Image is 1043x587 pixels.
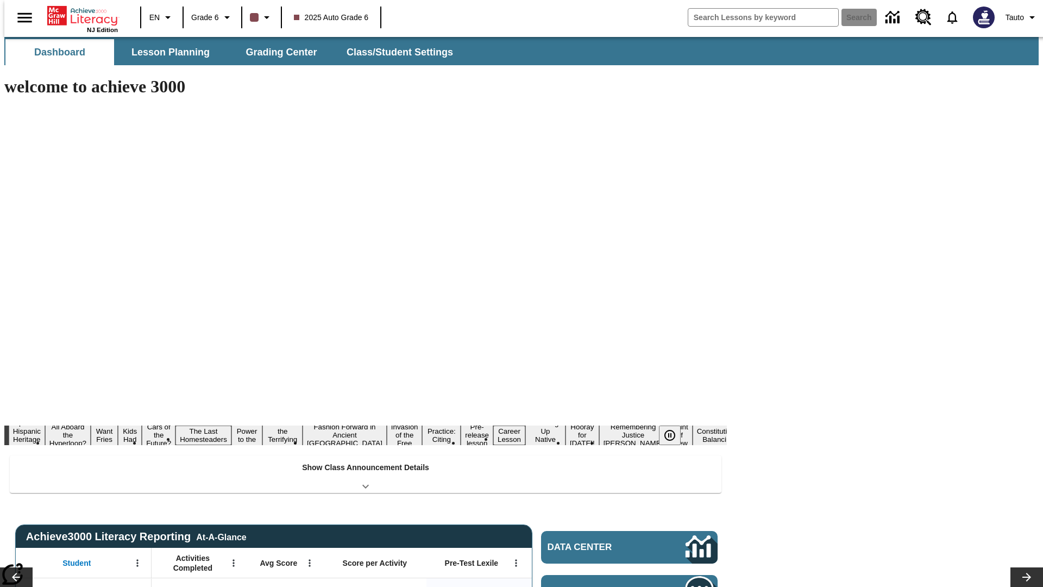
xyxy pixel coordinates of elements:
button: Open Menu [129,555,146,571]
button: Slide 16 Remembering Justice O'Connor [599,421,668,449]
button: Slide 9 Fashion Forward in Ancient Rome [303,421,387,449]
button: Grade: Grade 6, Select a grade [187,8,238,27]
button: Slide 14 Cooking Up Native Traditions [525,417,566,453]
button: Slide 6 The Last Homesteaders [175,426,231,445]
button: Grading Center [227,39,336,65]
span: Student [62,558,91,568]
input: search field [688,9,838,26]
span: Score per Activity [343,558,407,568]
button: Pause [659,426,681,445]
span: 2025 Auto Grade 6 [294,12,369,23]
button: Slide 4 Dirty Jobs Kids Had To Do [118,409,142,461]
button: Lesson carousel, Next [1010,567,1043,587]
span: Tauto [1006,12,1024,23]
div: SubNavbar [4,39,463,65]
button: Lesson Planning [116,39,225,65]
button: Open side menu [9,2,41,34]
img: Avatar [973,7,995,28]
span: Data Center [548,542,649,553]
div: At-A-Glance [196,530,246,542]
button: Slide 18 The Constitution's Balancing Act [693,417,745,453]
button: Open Menu [225,555,242,571]
a: Notifications [938,3,966,32]
button: Select a new avatar [966,3,1001,32]
span: NJ Edition [87,27,118,33]
div: Pause [659,426,692,445]
span: Activities Completed [157,553,229,573]
button: Slide 7 Solar Power to the People [231,417,263,453]
button: Profile/Settings [1001,8,1043,27]
button: Slide 8 Attack of the Terrifying Tomatoes [262,417,303,453]
button: Slide 15 Hooray for Constitution Day! [566,421,599,449]
span: Pre-Test Lexile [445,558,499,568]
button: Language: EN, Select a language [144,8,179,27]
a: Data Center [879,3,909,33]
button: Slide 11 Mixed Practice: Citing Evidence [422,417,461,453]
div: SubNavbar [4,37,1039,65]
button: Class/Student Settings [338,39,462,65]
button: Slide 1 ¡Viva Hispanic Heritage Month! [9,417,45,453]
span: Avg Score [260,558,297,568]
a: Resource Center, Will open in new tab [909,3,938,32]
button: Slide 5 Cars of the Future? [142,421,175,449]
span: Achieve3000 Literacy Reporting [26,530,247,543]
span: Grade 6 [191,12,219,23]
span: EN [149,12,160,23]
button: Slide 10 The Invasion of the Free CD [387,413,423,457]
button: Slide 2 All Aboard the Hyperloop? [45,421,91,449]
a: Home [47,5,118,27]
button: Class color is dark brown. Change class color [246,8,278,27]
button: Slide 13 Career Lesson [493,426,525,445]
button: Open Menu [508,555,524,571]
div: Show Class Announcement Details [10,455,721,493]
a: Data Center [541,531,718,564]
button: Slide 3 Do You Want Fries With That? [91,409,118,461]
p: Show Class Announcement Details [302,462,429,473]
button: Slide 12 Pre-release lesson [461,421,493,449]
button: Open Menu [301,555,318,571]
button: Dashboard [5,39,114,65]
h1: welcome to achieve 3000 [4,77,727,97]
div: Home [47,4,118,33]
